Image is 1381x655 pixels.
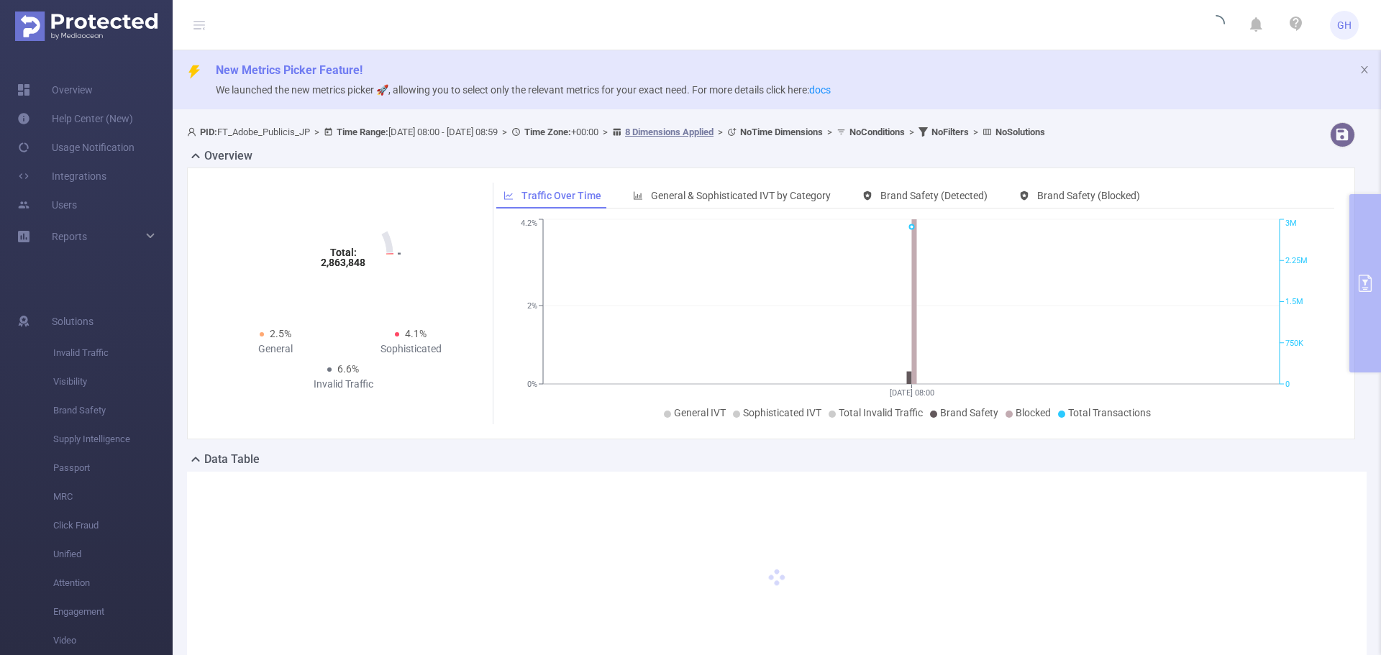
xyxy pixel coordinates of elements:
tspan: 2.25M [1285,256,1308,265]
span: Total Transactions [1068,407,1151,418]
span: Traffic Over Time [521,190,601,201]
span: MRC [53,482,173,511]
tspan: 0 [1285,380,1290,389]
span: New Metrics Picker Feature! [216,63,363,77]
i: icon: thunderbolt [187,65,201,79]
div: Sophisticated [343,342,478,357]
span: Unified [53,540,173,569]
h2: Overview [204,147,252,165]
span: > [823,127,837,137]
tspan: 2% [527,301,537,311]
a: Reports [52,222,87,251]
span: Blocked [1016,407,1051,418]
span: Passport [53,454,173,482]
span: Brand Safety (Blocked) [1037,190,1140,201]
img: Protected Media [15,12,158,41]
span: Click Fraud [53,511,173,540]
a: Usage Notification [17,133,135,162]
div: General [208,342,343,357]
tspan: 3M [1285,219,1297,229]
span: > [714,127,727,137]
span: > [498,127,511,137]
u: 8 Dimensions Applied [625,127,714,137]
span: Brand Safety [53,396,173,425]
span: Brand Safety (Detected) [880,190,988,201]
span: Attention [53,569,173,597]
span: GH [1337,11,1352,40]
tspan: Total: [330,247,357,258]
div: Invalid Traffic [275,377,411,392]
span: > [969,127,983,137]
a: Users [17,191,77,219]
span: General IVT [674,407,726,418]
i: icon: user [187,127,200,137]
b: No Time Dimensions [740,127,823,137]
b: No Conditions [849,127,905,137]
a: docs [809,84,831,96]
span: Engagement [53,597,173,626]
span: 4.1% [405,328,427,339]
span: Brand Safety [940,407,998,418]
span: 2.5% [270,328,291,339]
button: icon: close [1359,62,1369,78]
span: Sophisticated IVT [743,407,821,418]
i: icon: bar-chart [633,191,643,201]
i: icon: close [1359,65,1369,75]
tspan: 4.2% [521,219,537,229]
span: Solutions [52,307,94,336]
tspan: 1.5M [1285,298,1303,307]
b: No Filters [931,127,969,137]
span: > [310,127,324,137]
a: Overview [17,75,93,104]
span: Video [53,626,173,655]
tspan: [DATE] 08:00 [889,388,934,398]
b: No Solutions [995,127,1045,137]
h2: Data Table [204,451,260,468]
span: Reports [52,231,87,242]
span: > [905,127,919,137]
span: Visibility [53,367,173,396]
b: PID: [200,127,217,137]
i: icon: line-chart [503,191,514,201]
tspan: 750K [1285,339,1303,348]
span: 6.6% [337,363,359,375]
span: FT_Adobe_Publicis_JP [DATE] 08:00 - [DATE] 08:59 +00:00 [187,127,1045,137]
i: icon: loading [1208,15,1225,35]
span: We launched the new metrics picker 🚀, allowing you to select only the relevant metrics for your e... [216,84,831,96]
a: Help Center (New) [17,104,133,133]
tspan: 2,863,848 [321,257,365,268]
span: > [598,127,612,137]
span: Supply Intelligence [53,425,173,454]
span: General & Sophisticated IVT by Category [651,190,831,201]
b: Time Range: [337,127,388,137]
span: Invalid Traffic [53,339,173,367]
tspan: 0% [527,380,537,389]
a: Integrations [17,162,106,191]
span: Total Invalid Traffic [839,407,923,418]
b: Time Zone: [524,127,571,137]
